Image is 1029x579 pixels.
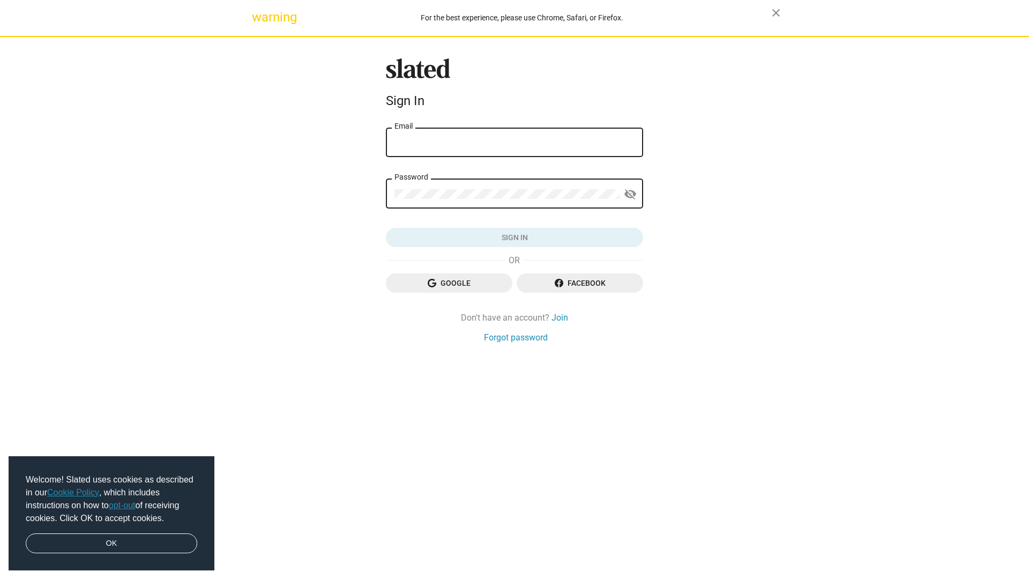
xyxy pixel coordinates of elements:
button: Google [386,273,512,293]
a: dismiss cookie message [26,533,197,554]
mat-icon: visibility_off [624,186,637,203]
button: Facebook [517,273,643,293]
span: Google [394,273,504,293]
div: Don't have an account? [386,312,643,323]
a: Join [551,312,568,323]
div: Sign In [386,93,643,108]
mat-icon: warning [252,11,265,24]
div: cookieconsent [9,456,214,571]
mat-icon: close [770,6,782,19]
span: Facebook [525,273,635,293]
sl-branding: Sign In [386,58,643,113]
span: Welcome! Slated uses cookies as described in our , which includes instructions on how to of recei... [26,473,197,525]
a: Forgot password [484,332,548,343]
div: For the best experience, please use Chrome, Safari, or Firefox. [272,11,772,25]
a: opt-out [109,501,136,510]
button: Show password [620,184,641,205]
a: Cookie Policy [47,488,99,497]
